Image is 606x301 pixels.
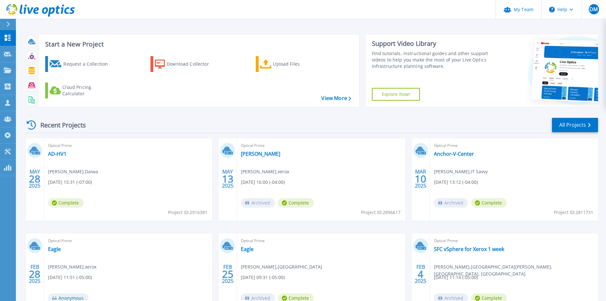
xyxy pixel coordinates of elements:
span: 10 [415,176,426,182]
span: 13 [222,176,233,182]
span: Optical Prime [434,237,594,244]
span: [PERSON_NAME] , [GEOGRAPHIC_DATA][PERSON_NAME], [GEOGRAPHIC_DATA], [GEOGRAPHIC_DATA] [434,263,598,277]
div: Upload Files [273,58,324,70]
span: 28 [29,271,40,277]
a: Request a Collection [45,56,116,72]
span: Project ID: 2811731 [554,209,593,216]
a: Explore Now! [372,88,420,101]
span: Optical Prime [434,142,594,149]
div: MAR 2025 [414,167,427,190]
span: 25 [222,271,233,277]
div: Recent Projects [24,117,94,133]
div: Find tutorials, instructional guides and other support videos to help you make the most of your L... [372,50,491,69]
div: FEB 2025 [222,262,234,286]
span: [DATE] 09:31 (-05:00) [241,274,285,281]
a: All Projects [552,118,598,132]
div: Support Video Library [372,39,491,48]
a: AD-HV1 [48,151,66,157]
span: [DATE] 11:51 (-05:00) [48,274,92,281]
span: Optical Prime [241,142,401,149]
span: [DATE] 16:00 (-04:00) [241,179,285,186]
span: Archived [434,198,468,208]
span: 4 [418,271,423,277]
span: [PERSON_NAME] , [GEOGRAPHIC_DATA] [241,263,322,270]
a: Upload Files [256,56,327,72]
div: MAY 2025 [29,167,41,190]
span: Complete [471,198,507,208]
span: Archived [241,198,275,208]
span: DM [589,7,598,12]
a: Download Collector [150,56,221,72]
span: Project ID: 2896617 [361,209,401,216]
span: [DATE] 13:12 (-04:00) [434,179,478,186]
span: Optical Prime [48,142,208,149]
span: Complete [48,198,84,208]
h3: Start a New Project [45,41,351,48]
div: FEB 2025 [29,262,41,286]
a: SFC vSphere for Xerox 1 week [434,246,504,252]
span: [PERSON_NAME] , Daiwa [48,168,98,175]
span: [DATE] 11:14 (-05:00) [434,274,478,281]
div: Download Collector [167,58,218,70]
span: [PERSON_NAME] , xerox [241,168,289,175]
div: MAY 2025 [222,167,234,190]
div: Request a Collection [63,58,114,70]
span: Complete [278,198,314,208]
a: Eagle [241,246,254,252]
a: Cloud Pricing Calculator [45,82,116,98]
span: [PERSON_NAME] , IT Savvy [434,168,488,175]
span: 28 [29,176,40,182]
a: [PERSON_NAME] [241,151,280,157]
span: [PERSON_NAME] , xerox [48,263,96,270]
span: Optical Prime [48,237,208,244]
a: View More [321,95,351,101]
div: Cloud Pricing Calculator [62,84,113,97]
a: Eagle [48,246,61,252]
span: Project ID: 2916381 [168,209,207,216]
a: Anchor-V-Center [434,151,474,157]
span: Optical Prime [241,237,401,244]
div: FEB 2025 [414,262,427,286]
span: [DATE] 15:31 (-07:00) [48,179,92,186]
